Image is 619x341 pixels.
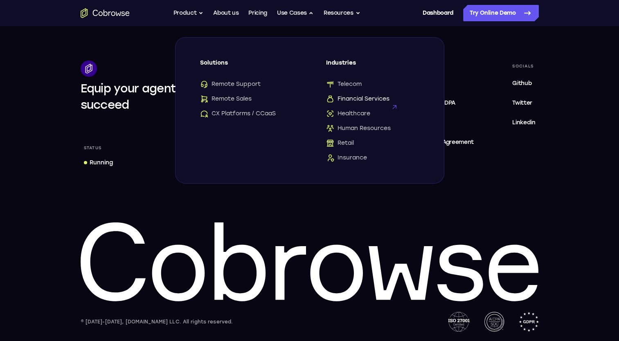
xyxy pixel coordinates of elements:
[326,124,391,132] span: Human Resources
[509,61,538,72] div: Socials
[326,124,334,132] img: Human Resources
[326,59,419,74] span: Industries
[326,80,362,88] span: Telecom
[324,5,360,21] button: Resources
[248,5,267,21] a: Pricing
[512,99,532,106] span: Twitter
[326,139,334,147] img: Retail
[326,154,334,162] img: Insurance
[81,155,116,170] a: Running
[326,139,354,147] span: Retail
[509,95,538,111] a: Twitter
[81,142,105,154] div: Status
[463,5,539,21] a: Try Online Demo
[200,95,208,103] img: Remote Sales
[200,110,208,118] img: CX Platforms / CCaaS
[326,80,419,88] a: TelecomTelecom
[326,110,419,118] a: HealthcareHealthcare
[509,75,538,92] a: Github
[484,312,504,332] img: AICPA SOC
[173,5,204,21] button: Product
[404,137,474,147] span: Service Level Agreement
[326,110,370,118] span: Healthcare
[326,80,334,88] img: Telecom
[277,5,314,21] button: Use Cases
[423,5,453,21] a: Dashboard
[404,99,455,106] span: Legal Terms & DPA
[326,154,419,162] a: InsuranceInsurance
[326,95,419,103] a: Financial ServicesFinancial Services
[200,110,276,118] span: CX Platforms / CCaaS
[213,5,239,21] a: About us
[326,154,367,162] span: Insurance
[512,119,535,126] span: Linkedin
[519,312,539,332] img: GDPR
[200,95,252,103] span: Remote Sales
[90,159,113,167] div: Running
[81,8,130,18] a: Go to the home page
[200,80,261,88] span: Remote Support
[81,81,199,112] span: Equip your agents to succeed
[509,114,538,131] a: Linkedin
[326,95,389,103] span: Financial Services
[200,95,293,103] a: Remote SalesRemote Sales
[81,318,233,326] div: © [DATE]-[DATE], [DOMAIN_NAME] LLC. All rights reserved.
[326,95,334,103] img: Financial Services
[200,80,293,88] a: Remote SupportRemote Support
[200,110,293,118] a: CX Platforms / CCaaSCX Platforms / CCaaS
[326,139,419,147] a: RetailRetail
[448,312,469,332] img: ISO
[200,80,208,88] img: Remote Support
[326,124,419,132] a: Human ResourcesHuman Resources
[512,80,531,87] span: Github
[200,59,293,74] span: Solutions
[326,110,334,118] img: Healthcare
